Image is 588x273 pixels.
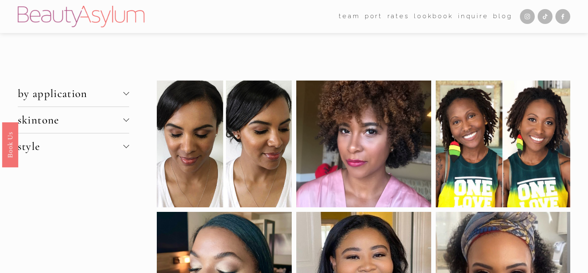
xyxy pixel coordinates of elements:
[2,122,18,167] a: Book Us
[339,10,360,23] a: folder dropdown
[339,11,360,22] span: team
[18,81,129,107] button: by application
[18,107,129,133] button: skintone
[555,9,570,24] a: Facebook
[414,10,453,23] a: Lookbook
[18,87,123,100] span: by application
[365,10,383,23] a: port
[458,10,489,23] a: Inquire
[387,10,409,23] a: Rates
[18,113,123,127] span: skintone
[538,9,553,24] a: TikTok
[520,9,535,24] a: Instagram
[493,10,512,23] a: Blog
[18,6,144,27] img: Beauty Asylum | Bridal Hair &amp; Makeup Charlotte &amp; Atlanta
[18,140,123,153] span: style
[18,133,129,159] button: style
